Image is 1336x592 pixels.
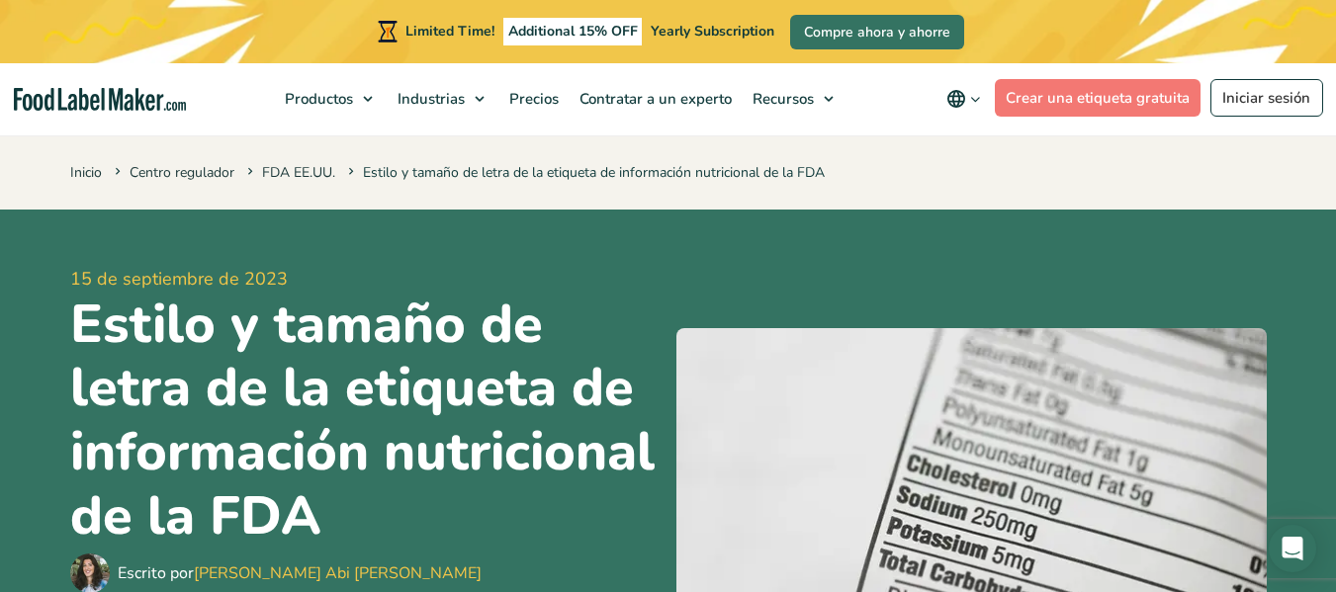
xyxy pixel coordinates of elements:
[499,63,565,134] a: Precios
[70,266,661,293] span: 15 de septiembre de 2023
[262,163,335,182] a: FDA EE.UU.
[743,63,844,134] a: Recursos
[392,89,467,109] span: Industrias
[790,15,964,49] a: Compre ahora y ahorre
[503,18,643,45] span: Additional 15% OFF
[574,89,734,109] span: Contratar a un experto
[194,562,482,584] a: [PERSON_NAME] Abi [PERSON_NAME]
[388,63,494,134] a: Industrias
[995,79,1202,117] a: Crear una etiqueta gratuita
[1210,79,1323,117] a: Iniciar sesión
[405,22,494,41] span: Limited Time!
[279,89,355,109] span: Productos
[570,63,738,134] a: Contratar a un experto
[1269,525,1316,572] div: Open Intercom Messenger
[651,22,774,41] span: Yearly Subscription
[130,163,234,182] a: Centro regulador
[503,89,561,109] span: Precios
[747,89,816,109] span: Recursos
[70,163,102,182] a: Inicio
[118,561,482,585] div: Escrito por
[70,293,661,549] h1: Estilo y tamaño de letra de la etiqueta de información nutricional de la FDA
[344,163,825,182] span: Estilo y tamaño de letra de la etiqueta de información nutricional de la FDA
[275,63,383,134] a: Productos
